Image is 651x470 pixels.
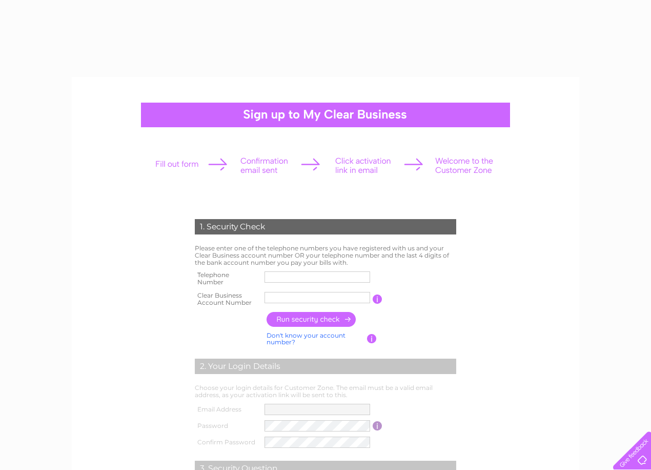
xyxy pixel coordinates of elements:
[192,268,262,289] th: Telephone Number
[367,334,377,343] input: Information
[192,418,262,434] th: Password
[192,434,262,451] th: Confirm Password
[192,401,262,418] th: Email Address
[373,421,382,430] input: Information
[192,242,459,268] td: Please enter one of the telephone numbers you have registered with us and your Clear Business acc...
[192,289,262,309] th: Clear Business Account Number
[373,295,382,304] input: Information
[192,382,459,401] td: Choose your login details for Customer Zone. The email must be a valid email address, as your act...
[195,219,456,234] div: 1. Security Check
[267,331,345,346] a: Don't know your account number?
[195,359,456,374] div: 2. Your Login Details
